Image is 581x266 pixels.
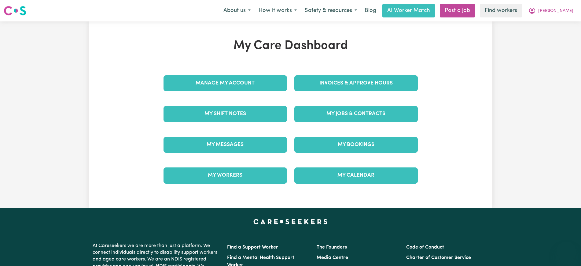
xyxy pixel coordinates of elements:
[160,39,421,53] h1: My Care Dashboard
[557,242,576,261] iframe: Button to launch messaging window
[4,5,26,16] img: Careseekers logo
[164,167,287,183] a: My Workers
[294,137,418,153] a: My Bookings
[255,4,301,17] button: How it works
[164,137,287,153] a: My Messages
[294,75,418,91] a: Invoices & Approve Hours
[164,106,287,122] a: My Shift Notes
[317,255,348,260] a: Media Centre
[164,75,287,91] a: Manage My Account
[361,4,380,17] a: Blog
[524,4,577,17] button: My Account
[317,245,347,250] a: The Founders
[301,4,361,17] button: Safety & resources
[253,219,328,224] a: Careseekers home page
[294,106,418,122] a: My Jobs & Contracts
[227,245,278,250] a: Find a Support Worker
[538,8,573,14] span: [PERSON_NAME]
[406,255,471,260] a: Charter of Customer Service
[406,245,444,250] a: Code of Conduct
[480,4,522,17] a: Find workers
[294,167,418,183] a: My Calendar
[219,4,255,17] button: About us
[382,4,435,17] a: AI Worker Match
[440,4,475,17] a: Post a job
[4,4,26,18] a: Careseekers logo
